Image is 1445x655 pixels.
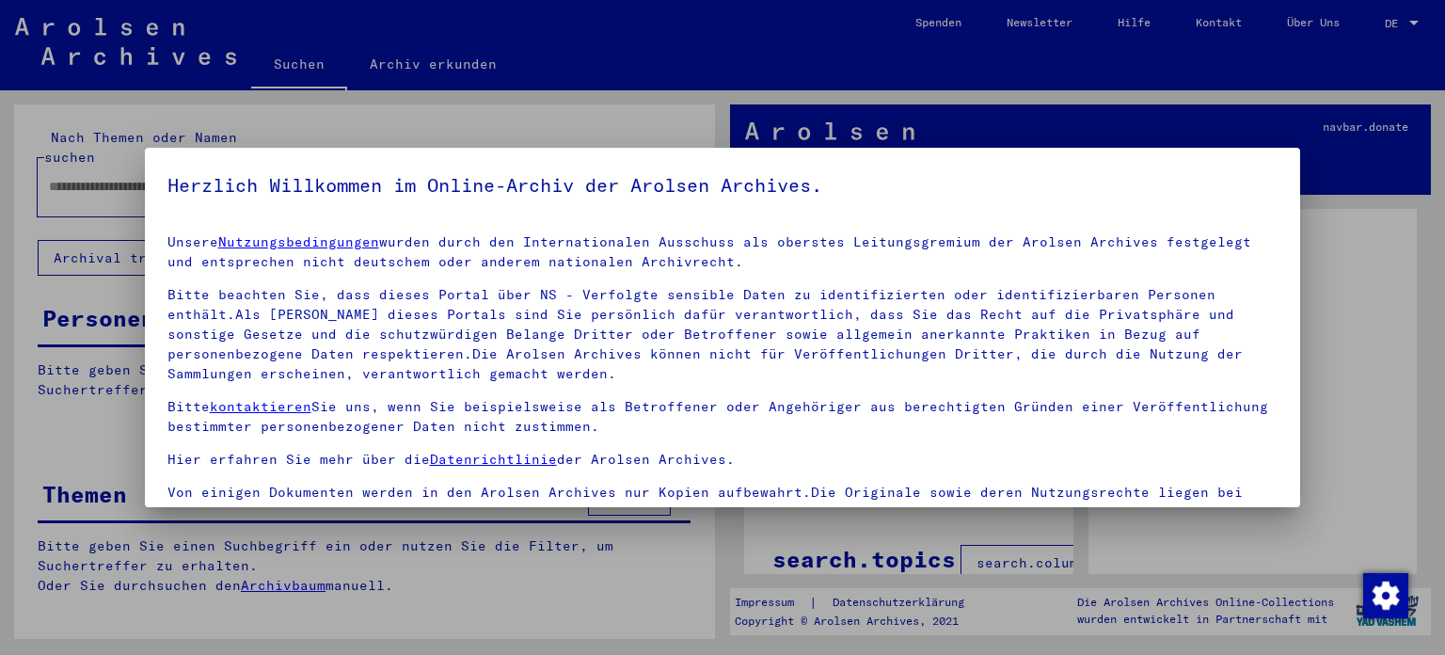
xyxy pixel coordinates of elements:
[167,232,1278,272] p: Unsere wurden durch den Internationalen Ausschuss als oberstes Leitungsgremium der Arolsen Archiv...
[1363,573,1408,618] img: Zustimmung ändern
[167,397,1278,437] p: Bitte Sie uns, wenn Sie beispielsweise als Betroffener oder Angehöriger aus berechtigten Gründen ...
[210,398,311,415] a: kontaktieren
[218,233,379,250] a: Nutzungsbedingungen
[430,451,557,468] a: Datenrichtlinie
[354,503,523,520] a: kontaktieren Sie uns
[167,450,1278,470] p: Hier erfahren Sie mehr über die der Arolsen Archives.
[167,483,1278,522] p: Von einigen Dokumenten werden in den Arolsen Archives nur Kopien aufbewahrt.Die Originale sowie d...
[167,285,1278,384] p: Bitte beachten Sie, dass dieses Portal über NS - Verfolgte sensible Daten zu identifizierten oder...
[167,170,1278,200] h5: Herzlich Willkommen im Online-Archiv der Arolsen Archives.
